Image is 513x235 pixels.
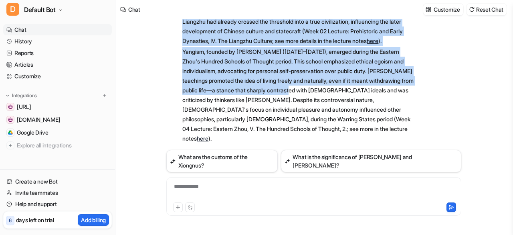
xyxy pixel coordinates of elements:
a: Explore all integrations [3,140,112,151]
button: Integrations [3,92,39,100]
img: explore all integrations [6,141,14,149]
p: days left on trial [16,216,54,224]
span: [URL] [17,103,31,111]
p: Customize [434,5,460,14]
img: customize [426,6,431,12]
img: dashboard.eesel.ai [8,104,13,109]
span: Google Drive [17,129,48,137]
button: What is the significance of [PERSON_NAME] and [PERSON_NAME]? [281,150,461,172]
a: Google DriveGoogle Drive [3,127,112,138]
img: Google Drive [8,130,13,135]
p: Integrations [12,92,37,99]
span: D [6,3,19,16]
a: Create a new Bot [3,176,112,187]
p: Yangism, founded by [PERSON_NAME] ([DATE]–[DATE]), emerged during the Eastern Zhou's Hundred Scho... [182,47,417,143]
img: reset [469,6,475,12]
a: here [367,37,378,44]
span: Default Bot [24,4,56,15]
div: Chat [128,5,140,14]
button: Reset Chat [467,4,507,15]
p: 6 [9,217,12,224]
button: Customize [423,4,463,15]
a: here [197,135,208,142]
a: Help and support [3,198,112,210]
span: [DOMAIN_NAME] [17,116,60,124]
span: Explore all integrations [17,139,109,152]
a: Invite teammates [3,187,112,198]
a: History [3,36,112,47]
a: Chat [3,24,112,35]
img: menu_add.svg [102,93,107,98]
img: expand menu [5,93,10,98]
button: What are the customs of the Xiongnus? [166,150,278,172]
p: Add billing [81,216,106,224]
a: dashboard.eesel.ai[URL] [3,101,112,112]
button: Add billing [78,214,109,226]
img: eesel-ai-filestore.s3.amazonaws.com [8,117,13,122]
a: eesel-ai-filestore.s3.amazonaws.com[DOMAIN_NAME] [3,114,112,125]
a: Customize [3,71,112,82]
a: Articles [3,59,112,70]
a: Reports [3,47,112,59]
